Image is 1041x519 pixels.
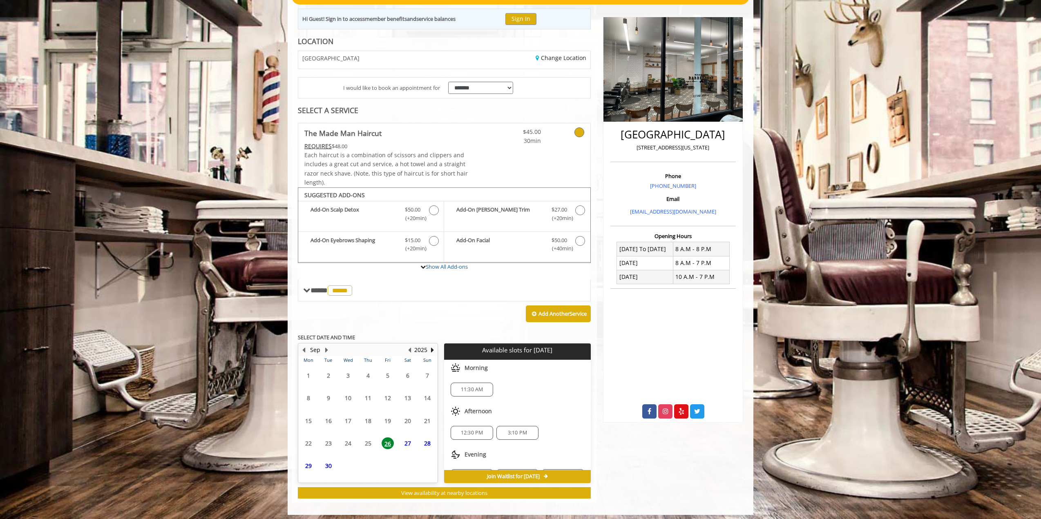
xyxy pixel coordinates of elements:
div: $48.00 [304,142,469,151]
button: Previous Year [406,345,413,354]
div: 11:30 AM [451,383,493,396]
th: Fri [378,356,398,364]
td: Select day27 [398,432,417,454]
span: Morning [465,365,488,371]
button: Previous Month [300,345,307,354]
th: Thu [358,356,378,364]
button: Add AnotherService [526,305,591,323]
b: service balances [416,15,456,22]
button: Next Year [429,345,436,354]
td: Select day26 [378,432,398,454]
span: 27 [402,437,414,449]
span: 29 [302,460,315,472]
img: evening slots [451,450,460,459]
div: 3:10 PM [496,426,538,440]
span: [GEOGRAPHIC_DATA] [302,55,360,61]
div: 12:30 PM [451,426,493,440]
span: 30min [493,136,541,145]
b: member benefits [365,15,407,22]
a: Change Location [536,54,586,62]
button: 2025 [414,345,427,354]
button: View availability at nearby locations [298,487,591,499]
span: (+20min ) [401,214,425,223]
span: (+40min ) [547,244,571,253]
a: Show All Add-ons [426,263,468,270]
label: Add-On Scalp Detox [302,205,440,225]
th: Mon [299,356,318,364]
span: $27.00 [552,205,567,214]
h3: Phone [612,173,734,179]
label: Add-On Eyebrows Shaping [302,236,440,255]
td: [DATE] [617,256,673,270]
td: Select day29 [299,454,318,477]
div: 7:20 PM [542,469,584,483]
h3: Email [612,196,734,202]
span: Join Waitlist for [DATE] [487,473,540,480]
span: 3:10 PM [508,430,527,436]
td: [DATE] To [DATE] [617,242,673,256]
th: Tue [318,356,338,364]
b: Add-On Facial [456,236,543,253]
div: SELECT A SERVICE [298,107,591,114]
span: 12:30 PM [461,430,483,436]
span: I would like to book an appointment for [343,84,440,92]
a: [EMAIL_ADDRESS][DOMAIN_NAME] [630,208,716,215]
p: Available slots for [DATE] [447,347,587,354]
span: This service needs some Advance to be paid before we block your appointment [304,142,332,150]
span: $50.00 [405,205,420,214]
div: The Made Man Haircut Add-onS [298,187,591,263]
td: Select day30 [318,454,338,477]
label: Add-On Beard Trim [448,205,586,225]
button: Sep [310,345,320,354]
div: 6:20 PM [451,469,493,483]
span: (+20min ) [547,214,571,223]
label: Add-On Facial [448,236,586,255]
span: $50.00 [552,236,567,245]
b: Add-On [PERSON_NAME] Trim [456,205,543,223]
span: 11:30 AM [461,386,483,393]
td: 8 A.M - 7 P.M [673,256,729,270]
td: 8 A.M - 8 P.M [673,242,729,256]
span: $45.00 [493,127,541,136]
span: 26 [382,437,394,449]
b: LOCATION [298,36,333,46]
a: [PHONE_NUMBER] [650,182,696,189]
td: [DATE] [617,270,673,284]
span: Afternoon [465,408,492,414]
img: morning slots [451,363,460,373]
span: Evening [465,451,486,458]
b: Add-On Eyebrows Shaping [311,236,397,253]
th: Sun [418,356,438,364]
span: (+20min ) [401,244,425,253]
b: Add Another Service [538,310,587,317]
span: 28 [421,437,433,449]
b: The Made Man Haircut [304,127,382,139]
p: [STREET_ADDRESS][US_STATE] [612,143,734,152]
span: 30 [322,460,335,472]
span: View availability at nearby locations [401,489,487,497]
div: 6:50 PM [496,469,538,483]
span: Each haircut is a combination of scissors and clippers and includes a great cut and service, a ho... [304,151,468,186]
button: Sign In [505,13,536,25]
img: afternoon slots [451,406,460,416]
th: Sat [398,356,417,364]
button: Next Month [323,345,330,354]
b: SELECT DATE AND TIME [298,334,355,341]
td: Select day28 [418,432,438,454]
span: $15.00 [405,236,420,245]
b: SUGGESTED ADD-ONS [304,191,365,199]
b: Add-On Scalp Detox [311,205,397,223]
th: Wed [338,356,358,364]
div: Hi Guest! Sign in to access and [302,15,456,23]
td: 10 A.M - 7 P.M [673,270,729,284]
h3: Opening Hours [610,233,736,239]
h2: [GEOGRAPHIC_DATA] [612,129,734,140]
